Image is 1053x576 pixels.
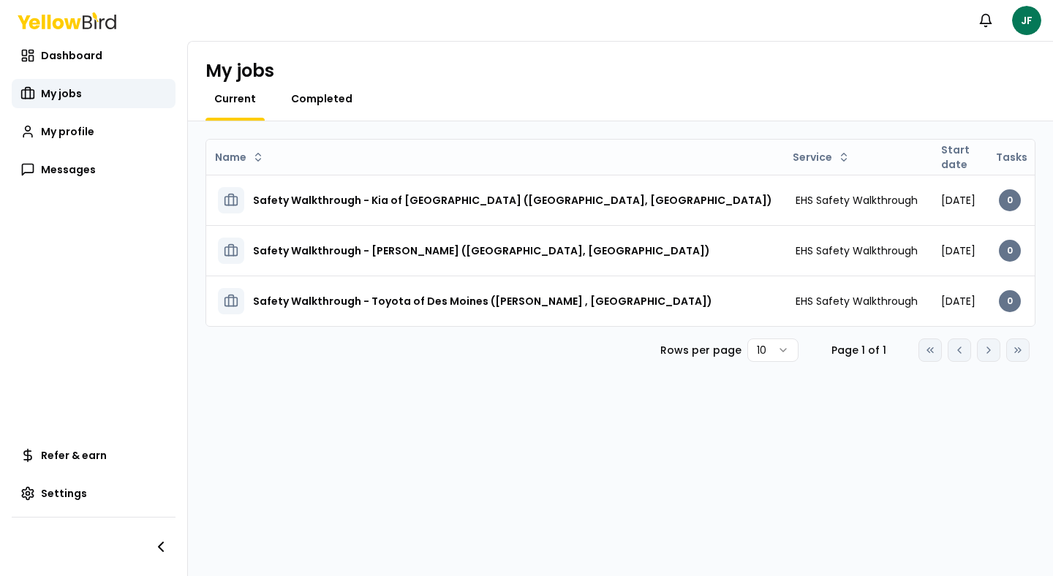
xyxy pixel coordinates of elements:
[253,187,772,213] h3: Safety Walkthrough - Kia of [GEOGRAPHIC_DATA] ([GEOGRAPHIC_DATA], [GEOGRAPHIC_DATA])
[996,150,1027,164] span: Tasks
[941,243,975,258] span: [DATE]
[291,91,352,106] span: Completed
[1012,6,1041,35] span: JF
[12,479,175,508] a: Settings
[12,79,175,108] a: My jobs
[12,155,175,184] a: Messages
[796,193,918,208] span: EHS Safety Walkthrough
[41,486,87,501] span: Settings
[990,145,1051,169] button: Tasks
[12,441,175,470] a: Refer & earn
[793,150,832,164] span: Service
[822,343,895,357] div: Page 1 of 1
[660,343,741,357] p: Rows per page
[929,140,987,175] th: Start date
[941,193,975,208] span: [DATE]
[41,162,96,177] span: Messages
[41,124,94,139] span: My profile
[205,59,274,83] h1: My jobs
[282,91,361,106] a: Completed
[941,294,975,308] span: [DATE]
[41,448,107,463] span: Refer & earn
[999,290,1021,312] div: 0
[209,145,270,169] button: Name
[41,86,82,101] span: My jobs
[999,189,1021,211] div: 0
[253,238,710,264] h3: Safety Walkthrough - [PERSON_NAME] ([GEOGRAPHIC_DATA], [GEOGRAPHIC_DATA])
[253,288,712,314] h3: Safety Walkthrough - Toyota of Des Moines ([PERSON_NAME] , [GEOGRAPHIC_DATA])
[796,294,918,308] span: EHS Safety Walkthrough
[205,91,265,106] a: Current
[12,117,175,146] a: My profile
[787,145,856,169] button: Service
[214,91,256,106] span: Current
[215,150,246,164] span: Name
[796,243,918,258] span: EHS Safety Walkthrough
[999,240,1021,262] div: 0
[12,41,175,70] a: Dashboard
[41,48,102,63] span: Dashboard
